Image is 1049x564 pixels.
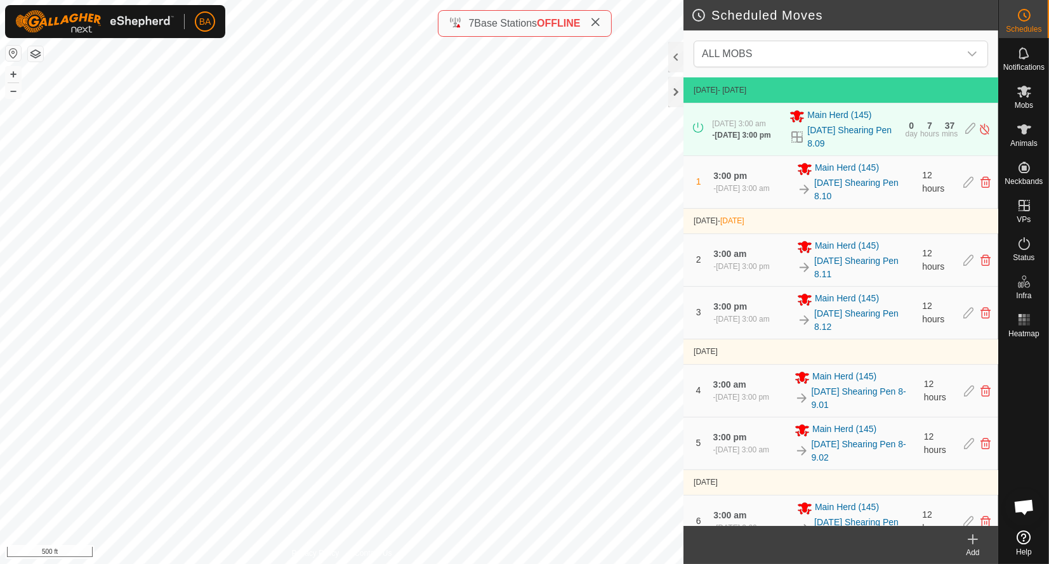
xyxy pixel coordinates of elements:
[292,548,340,559] a: Privacy Policy
[815,292,879,307] span: Main Herd (145)
[1008,330,1039,338] span: Heatmap
[924,431,946,455] span: 12 hours
[716,445,769,454] span: [DATE] 3:00 am
[468,18,474,29] span: 7
[797,521,812,536] img: To
[942,130,958,138] div: mins
[1013,254,1034,261] span: Status
[696,438,701,448] span: 5
[807,124,897,150] a: [DATE] Shearing Pen 8.09
[713,379,746,390] span: 3:00 am
[697,41,960,67] span: ALL MOBS
[713,171,747,181] span: 3:00 pm
[713,444,769,456] div: -
[713,391,769,403] div: -
[922,170,944,193] span: 12 hours
[1010,140,1038,147] span: Animals
[28,46,43,62] button: Map Layers
[812,370,876,385] span: Main Herd (145)
[713,301,747,312] span: 3:00 pm
[979,122,991,136] img: Turn off schedule move
[537,18,580,29] span: OFFLINE
[812,385,916,412] a: [DATE] Shearing Pen 8-9.01
[945,121,955,130] div: 37
[797,182,812,197] img: To
[696,307,701,317] span: 3
[815,501,879,516] span: Main Herd (145)
[906,130,918,138] div: day
[696,516,701,526] span: 6
[1017,216,1031,223] span: VPs
[922,301,944,324] span: 12 hours
[815,161,879,176] span: Main Herd (145)
[927,121,932,130] div: 7
[999,525,1049,561] a: Help
[797,313,812,327] img: To
[199,15,211,29] span: BA
[1016,548,1032,556] span: Help
[924,379,946,402] span: 12 hours
[718,216,744,225] span: -
[702,48,752,59] span: ALL MOBS
[947,547,998,558] div: Add
[713,522,769,534] div: -
[713,183,769,194] div: -
[694,216,718,225] span: [DATE]
[694,478,718,487] span: [DATE]
[713,313,769,325] div: -
[6,46,21,61] button: Reset Map
[807,108,871,124] span: Main Herd (145)
[814,307,914,334] a: [DATE] Shearing Pen 8.12
[814,516,914,542] a: [DATE] Shearing Pen 9.03
[720,216,744,225] span: [DATE]
[713,432,747,442] span: 3:00 pm
[812,423,876,438] span: Main Herd (145)
[1003,63,1045,71] span: Notifications
[716,184,769,193] span: [DATE] 3:00 am
[712,119,765,128] span: [DATE] 3:00 am
[354,548,392,559] a: Contact Us
[716,523,769,532] span: [DATE] 3:00 pm
[15,10,174,33] img: Gallagher Logo
[713,510,746,520] span: 3:00 am
[6,67,21,82] button: +
[1006,25,1041,33] span: Schedules
[716,262,769,271] span: [DATE] 3:00 pm
[922,509,944,533] span: 12 hours
[909,121,914,130] div: 0
[716,315,769,324] span: [DATE] 3:00 am
[814,176,914,203] a: [DATE] Shearing Pen 8.10
[922,248,944,272] span: 12 hours
[1016,292,1031,299] span: Infra
[1015,102,1033,109] span: Mobs
[718,86,746,95] span: - [DATE]
[691,8,998,23] h2: Scheduled Moves
[713,249,746,259] span: 3:00 am
[715,131,770,140] span: [DATE] 3:00 pm
[795,391,809,405] img: To
[1005,178,1043,185] span: Neckbands
[713,261,769,272] div: -
[694,347,718,356] span: [DATE]
[960,41,985,67] div: dropdown trigger
[696,176,701,187] span: 1
[814,254,914,281] a: [DATE] Shearing Pen 8.11
[696,254,701,265] span: 2
[797,260,812,275] img: To
[474,18,537,29] span: Base Stations
[815,239,879,254] span: Main Herd (145)
[712,129,770,141] div: -
[812,438,916,464] a: [DATE] Shearing Pen 8-9.02
[696,385,701,395] span: 4
[694,86,718,95] span: [DATE]
[1005,488,1043,526] div: Open chat
[795,443,809,458] img: To
[6,83,21,98] button: –
[716,393,769,402] span: [DATE] 3:00 pm
[920,130,939,138] div: hours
